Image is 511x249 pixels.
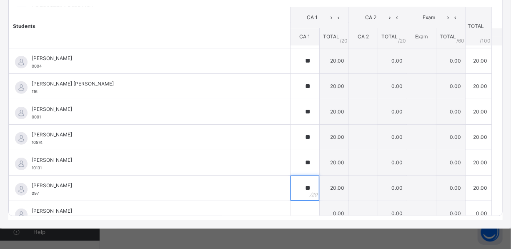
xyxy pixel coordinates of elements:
td: 0.00 [436,73,466,99]
td: 0.00 [436,150,466,175]
td: 20.00 [466,73,492,99]
span: 116 [32,89,38,94]
img: default.svg [15,81,28,94]
span: [PERSON_NAME] [PERSON_NAME] [32,80,271,88]
td: 20.00 [320,175,349,201]
td: 20.00 [320,48,349,73]
td: 0.00 [378,124,407,150]
img: default.svg [15,132,28,145]
span: / 20 [340,37,348,45]
td: 0.00 [378,201,407,226]
span: /100 [480,37,491,45]
span: TOTAL [440,34,456,40]
span: Exam [416,34,428,40]
span: / 20 [398,37,406,45]
td: 20.00 [320,150,349,175]
td: 20.00 [466,175,492,201]
td: 0.00 [378,99,407,124]
td: 0.00 [466,201,492,226]
img: default.svg [15,56,28,68]
img: default.svg [15,183,28,196]
span: 097 [32,191,39,196]
td: 0.00 [378,73,407,99]
span: TOTAL [382,34,398,40]
span: [PERSON_NAME] [32,55,271,62]
img: default.svg [15,107,28,119]
td: 0.00 [436,48,466,73]
span: 0001 [32,115,41,119]
td: 0.00 [378,48,407,73]
span: CA 2 [355,14,386,22]
span: [PERSON_NAME] [32,131,271,138]
td: 20.00 [466,99,492,124]
td: 0.00 [378,175,407,201]
span: / 60 [456,37,464,45]
td: 0.00 [436,99,466,124]
td: 20.00 [466,48,492,73]
span: CA 2 [358,34,369,40]
td: 0.00 [436,201,466,226]
img: default.svg [15,158,28,170]
span: 10574 [32,140,43,145]
td: 0.00 [436,124,466,150]
span: TOTAL [323,34,340,40]
th: TOTAL [466,7,492,46]
span: [PERSON_NAME] [32,207,271,215]
td: 20.00 [320,99,349,124]
td: 20.00 [320,73,349,99]
span: Exam [413,14,445,22]
td: 0.00 [378,150,407,175]
span: 10131 [32,166,42,170]
span: CA 1 [300,34,311,40]
td: 20.00 [320,124,349,150]
span: [PERSON_NAME] [32,106,271,113]
td: 0.00 [320,201,349,226]
span: CA 1 [297,14,328,22]
img: default.svg [15,209,28,221]
span: 0004 [32,64,42,68]
span: [PERSON_NAME] [32,182,271,189]
td: 0.00 [436,175,466,201]
td: 20.00 [466,150,492,175]
span: [PERSON_NAME] [32,156,271,164]
span: Students [13,23,35,29]
td: 20.00 [466,124,492,150]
